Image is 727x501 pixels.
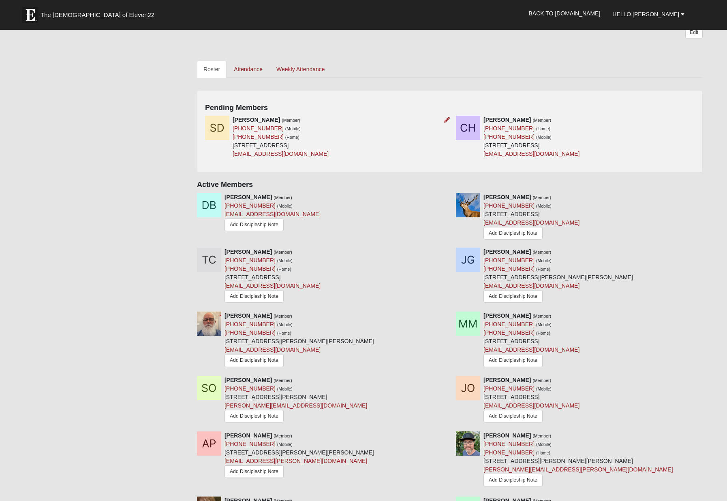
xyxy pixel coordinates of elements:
[233,125,284,132] a: [PHONE_NUMBER]
[483,248,531,255] strong: [PERSON_NAME]
[536,450,550,455] small: (Home)
[483,116,579,158] div: [STREET_ADDRESS]
[483,194,531,200] strong: [PERSON_NAME]
[483,466,673,473] a: [PERSON_NAME][EMAIL_ADDRESS][PERSON_NAME][DOMAIN_NAME]
[483,449,535,456] a: [PHONE_NUMBER]
[225,402,367,409] a: [PERSON_NAME][EMAIL_ADDRESS][DOMAIN_NAME]
[18,3,180,23] a: The [DEMOGRAPHIC_DATA] of Eleven22
[225,441,276,447] a: [PHONE_NUMBER]
[22,7,38,23] img: Eleven22 logo
[277,442,293,447] small: (Mobile)
[685,27,703,38] a: Edit
[225,219,284,231] a: Add Discipleship Note
[536,204,552,208] small: (Mobile)
[274,433,292,438] small: (Member)
[536,258,552,263] small: (Mobile)
[197,61,227,78] a: Roster
[483,312,531,319] strong: [PERSON_NAME]
[225,376,367,425] div: [STREET_ADDRESS][PERSON_NAME]
[233,151,329,157] a: [EMAIL_ADDRESS][DOMAIN_NAME]
[483,402,579,409] a: [EMAIL_ADDRESS][DOMAIN_NAME]
[274,195,292,200] small: (Member)
[225,465,284,478] a: Add Discipleship Note
[483,248,633,306] div: [STREET_ADDRESS][PERSON_NAME][PERSON_NAME]
[277,267,291,272] small: (Home)
[532,433,551,438] small: (Member)
[225,290,284,303] a: Add Discipleship Note
[483,321,535,327] a: [PHONE_NUMBER]
[532,118,551,123] small: (Member)
[532,250,551,255] small: (Member)
[225,312,374,370] div: [STREET_ADDRESS][PERSON_NAME][PERSON_NAME]
[225,431,374,481] div: [STREET_ADDRESS][PERSON_NAME][PERSON_NAME]
[225,194,272,200] strong: [PERSON_NAME]
[606,4,691,24] a: Hello [PERSON_NAME]
[483,385,535,392] a: [PHONE_NUMBER]
[532,378,551,383] small: (Member)
[225,282,321,289] a: [EMAIL_ADDRESS][DOMAIN_NAME]
[225,385,276,392] a: [PHONE_NUMBER]
[225,410,284,422] a: Add Discipleship Note
[225,248,321,305] div: [STREET_ADDRESS]
[225,211,321,217] a: [EMAIL_ADDRESS][DOMAIN_NAME]
[274,250,292,255] small: (Member)
[483,151,579,157] a: [EMAIL_ADDRESS][DOMAIN_NAME]
[483,219,579,226] a: [EMAIL_ADDRESS][DOMAIN_NAME]
[483,376,579,425] div: [STREET_ADDRESS]
[277,322,293,327] small: (Mobile)
[225,312,272,319] strong: [PERSON_NAME]
[227,61,269,78] a: Attendance
[41,11,154,19] span: The [DEMOGRAPHIC_DATA] of Eleven22
[225,432,272,439] strong: [PERSON_NAME]
[225,346,321,353] a: [EMAIL_ADDRESS][DOMAIN_NAME]
[277,258,293,263] small: (Mobile)
[483,134,535,140] a: [PHONE_NUMBER]
[483,227,543,240] a: Add Discipleship Note
[612,11,679,17] span: Hello [PERSON_NAME]
[483,410,543,422] a: Add Discipleship Note
[483,354,543,367] a: Add Discipleship Note
[483,125,535,132] a: [PHONE_NUMBER]
[274,378,292,383] small: (Member)
[483,377,531,383] strong: [PERSON_NAME]
[225,257,276,263] a: [PHONE_NUMBER]
[483,257,535,263] a: [PHONE_NUMBER]
[225,202,276,209] a: [PHONE_NUMBER]
[483,290,543,303] a: Add Discipleship Note
[225,458,367,464] a: [EMAIL_ADDRESS][PERSON_NAME][DOMAIN_NAME]
[225,329,276,336] a: [PHONE_NUMBER]
[483,474,543,486] a: Add Discipleship Note
[483,282,579,289] a: [EMAIL_ADDRESS][DOMAIN_NAME]
[197,180,703,189] h4: Active Members
[233,116,329,158] div: [STREET_ADDRESS]
[536,322,552,327] small: (Mobile)
[532,314,551,318] small: (Member)
[233,134,284,140] a: [PHONE_NUMBER]
[225,377,272,383] strong: [PERSON_NAME]
[483,193,579,242] div: [STREET_ADDRESS]
[536,442,552,447] small: (Mobile)
[522,3,606,23] a: Back to [DOMAIN_NAME]
[536,331,550,335] small: (Home)
[225,354,284,367] a: Add Discipleship Note
[277,386,293,391] small: (Mobile)
[532,195,551,200] small: (Member)
[277,204,293,208] small: (Mobile)
[483,431,673,490] div: [STREET_ADDRESS][PERSON_NAME][PERSON_NAME]
[536,386,552,391] small: (Mobile)
[483,202,535,209] a: [PHONE_NUMBER]
[536,135,552,140] small: (Mobile)
[285,135,299,140] small: (Home)
[285,126,301,131] small: (Mobile)
[225,265,276,272] a: [PHONE_NUMBER]
[483,432,531,439] strong: [PERSON_NAME]
[483,312,579,369] div: [STREET_ADDRESS]
[233,117,280,123] strong: [PERSON_NAME]
[282,118,300,123] small: (Member)
[483,265,535,272] a: [PHONE_NUMBER]
[225,321,276,327] a: [PHONE_NUMBER]
[536,126,550,131] small: (Home)
[225,248,272,255] strong: [PERSON_NAME]
[205,104,695,113] h4: Pending Members
[483,117,531,123] strong: [PERSON_NAME]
